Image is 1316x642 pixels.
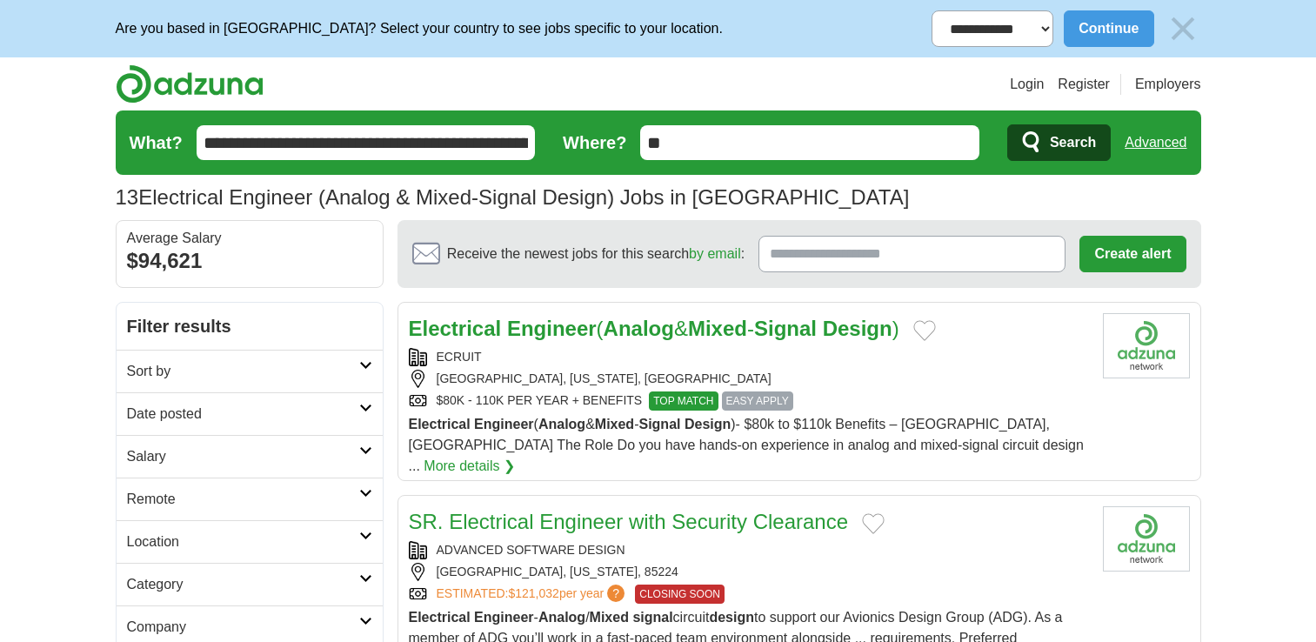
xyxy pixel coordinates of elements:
[1103,313,1190,378] img: Company logo
[1079,236,1186,272] button: Create alert
[538,610,585,625] strong: Analog
[127,574,359,595] h2: Category
[607,585,625,602] span: ?
[116,64,264,104] img: Adzuna logo
[538,417,585,431] strong: Analog
[507,317,597,340] strong: Engineer
[409,317,502,340] strong: Electrical
[117,350,383,392] a: Sort by
[127,446,359,467] h2: Salary
[1125,125,1186,160] a: Advanced
[604,317,674,340] strong: Analog
[638,417,680,431] strong: Signal
[409,563,1089,581] div: [GEOGRAPHIC_DATA], [US_STATE], 85224
[116,182,139,213] span: 13
[117,303,383,350] h2: Filter results
[409,370,1089,388] div: [GEOGRAPHIC_DATA], [US_STATE], [GEOGRAPHIC_DATA]
[409,348,1089,366] div: ECRUIT
[595,417,634,431] strong: Mixed
[117,563,383,605] a: Category
[474,417,533,431] strong: Engineer
[117,392,383,435] a: Date posted
[409,610,471,625] strong: Electrical
[823,317,892,340] strong: Design
[117,520,383,563] a: Location
[1135,74,1201,95] a: Employers
[649,391,718,411] span: TOP MATCH
[1103,506,1190,572] img: Company logo
[130,130,183,156] label: What?
[862,513,885,534] button: Add to favorite jobs
[563,130,626,156] label: Where?
[913,320,936,341] button: Add to favorite jobs
[127,404,359,425] h2: Date posted
[508,586,558,600] span: $121,032
[1007,124,1111,161] button: Search
[685,417,731,431] strong: Design
[127,361,359,382] h2: Sort by
[709,610,754,625] strong: design
[409,417,1084,473] span: ( & - )- $80k to $110k Benefits – [GEOGRAPHIC_DATA], [GEOGRAPHIC_DATA] The Role Do you have hands...
[127,532,359,552] h2: Location
[424,456,515,477] a: More details ❯
[409,317,899,340] a: Electrical Engineer(Analog&Mixed-Signal Design)
[754,317,817,340] strong: Signal
[127,231,372,245] div: Average Salary
[722,391,793,411] span: EASY APPLY
[409,417,471,431] strong: Electrical
[1010,74,1044,95] a: Login
[635,585,725,604] span: CLOSING SOON
[474,610,533,625] strong: Engineer
[1050,125,1096,160] span: Search
[409,391,1089,411] div: $80K - 110K PER YEAR + BENEFITS
[127,489,359,510] h2: Remote
[632,610,672,625] strong: signal
[127,245,372,277] div: $94,621
[447,244,745,264] span: Receive the newest jobs for this search :
[688,317,747,340] strong: Mixed
[1058,74,1110,95] a: Register
[1064,10,1153,47] button: Continue
[590,610,629,625] strong: Mixed
[689,246,741,261] a: by email
[116,185,910,209] h1: Electrical Engineer (Analog & Mixed-Signal Design) Jobs in [GEOGRAPHIC_DATA]
[127,617,359,638] h2: Company
[117,435,383,478] a: Salary
[437,585,629,604] a: ESTIMATED:$121,032per year?
[409,510,849,533] a: SR. Electrical Engineer with Security Clearance
[117,478,383,520] a: Remote
[409,541,1089,559] div: ADVANCED SOFTWARE DESIGN
[1165,10,1201,47] img: icon_close_no_bg.svg
[116,18,723,39] p: Are you based in [GEOGRAPHIC_DATA]? Select your country to see jobs specific to your location.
